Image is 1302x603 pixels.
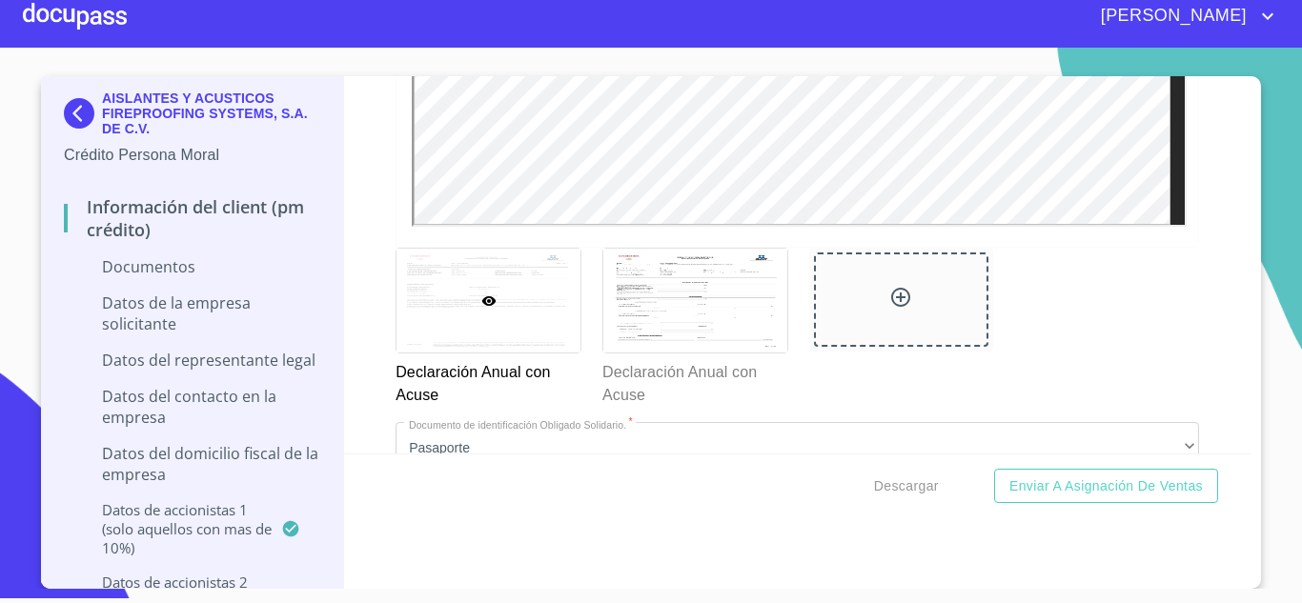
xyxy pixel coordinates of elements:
p: Datos de la empresa solicitante [64,292,320,334]
span: [PERSON_NAME] [1087,1,1256,31]
button: account of current user [1087,1,1279,31]
img: Declaración Anual con Acuse [603,249,787,352]
p: Datos del contacto en la empresa [64,386,320,428]
button: Enviar a Asignación de Ventas [994,469,1218,504]
span: Descargar [874,474,939,498]
img: Docupass spot blue [64,98,102,129]
p: Información del Client (PM crédito) [64,195,320,241]
p: Documentos [64,256,320,277]
div: AISLANTES Y ACUSTICOS FIREPROOFING SYSTEMS, S.A. DE C.V. [64,90,320,144]
p: Declaración Anual con Acuse [396,353,580,407]
p: AISLANTES Y ACUSTICOS FIREPROOFING SYSTEMS, S.A. DE C.V. [102,90,320,136]
p: Datos del domicilio fiscal de la empresa [64,443,320,485]
button: Descargar [866,469,946,504]
p: Crédito Persona Moral [64,144,320,167]
span: Enviar a Asignación de Ventas [1009,474,1203,498]
div: Pasaporte [396,422,1199,473]
p: Declaración Anual con Acuse [602,353,786,407]
p: Datos del representante legal [64,350,320,371]
p: Datos de accionistas 1 (solo aquellos con mas de 10%) [64,500,281,557]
